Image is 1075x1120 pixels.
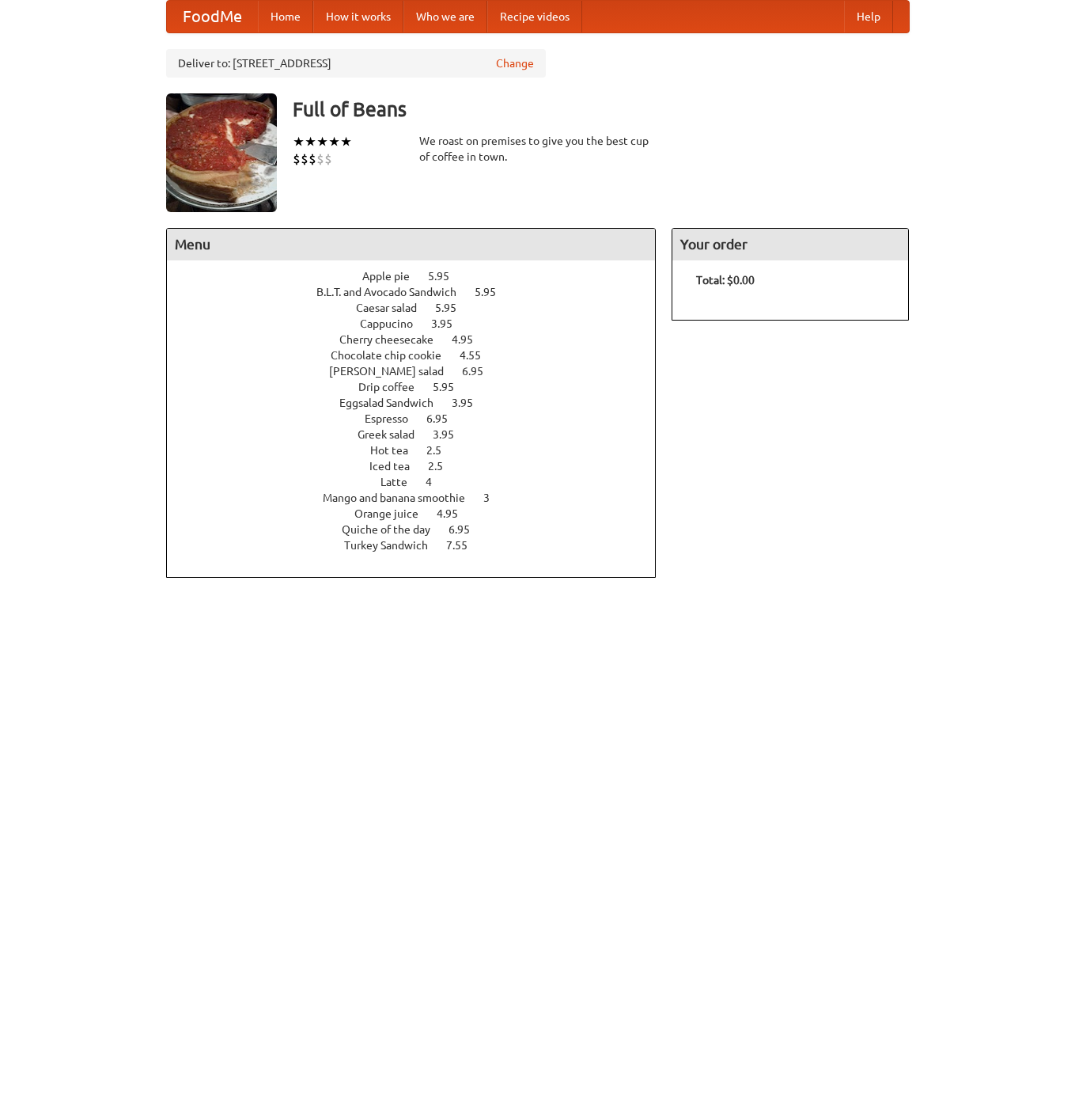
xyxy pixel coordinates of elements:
span: Chocolate chip cookie [331,349,457,362]
a: Caesar salad 5.95 [356,302,486,314]
span: 5.95 [475,286,512,298]
a: FoodMe [167,1,258,32]
span: Greek salad [358,428,430,441]
a: Mango and banana smoothie 3 [323,492,519,504]
span: [PERSON_NAME] salad [329,365,460,378]
li: $ [316,150,324,168]
a: B.L.T. and Avocado Sandwich 5.95 [316,286,525,298]
span: 4.95 [437,507,474,520]
h3: Full of Beans [293,93,910,125]
a: Greek salad 3.95 [358,428,483,441]
span: Quiche of the day [342,523,446,536]
h4: Menu [167,229,656,260]
div: We roast on premises to give you the best cup of coffee in town. [419,133,657,165]
span: Espresso [365,412,424,425]
span: 6.95 [426,412,464,425]
a: Apple pie 5.95 [362,270,479,283]
a: Drip coffee 5.95 [358,381,483,393]
li: ★ [305,133,316,150]
li: ★ [340,133,352,150]
span: 2.5 [426,444,457,457]
a: Home [258,1,313,32]
li: ★ [316,133,328,150]
a: Recipe videos [487,1,582,32]
span: Cherry cheesecake [339,333,449,346]
span: 6.95 [462,365,499,378]
a: Who we are [403,1,487,32]
a: Iced tea 2.5 [369,460,472,473]
a: How it works [313,1,403,32]
span: B.L.T. and Avocado Sandwich [316,286,472,298]
a: Cappucino 3.95 [360,317,482,330]
span: 5.95 [435,302,472,314]
span: 4.55 [460,349,497,362]
span: Hot tea [370,444,424,457]
a: Orange juice 4.95 [354,507,487,520]
span: 4 [426,476,448,488]
a: Change [496,55,534,71]
a: Hot tea 2.5 [370,444,471,457]
span: Orange juice [354,507,434,520]
li: $ [308,150,316,168]
a: Help [844,1,893,32]
a: Eggsalad Sandwich 3.95 [339,397,502,409]
span: 4.95 [452,333,489,346]
a: Turkey Sandwich 7.55 [344,539,497,552]
span: Eggsalad Sandwich [339,397,449,409]
span: 7.55 [446,539,483,552]
li: ★ [293,133,305,150]
span: 3.95 [433,428,470,441]
a: [PERSON_NAME] salad 6.95 [329,365,513,378]
img: angular.jpg [166,93,277,212]
h4: Your order [672,229,908,260]
li: $ [293,150,301,168]
a: Latte 4 [380,476,461,488]
span: 5.95 [428,270,465,283]
span: Drip coffee [358,381,430,393]
span: Cappucino [360,317,429,330]
span: Mango and banana smoothie [323,492,481,504]
span: 3.95 [452,397,489,409]
li: ★ [328,133,340,150]
span: 3.95 [431,317,468,330]
span: Turkey Sandwich [344,539,444,552]
span: Caesar salad [356,302,433,314]
span: 5.95 [433,381,470,393]
span: 2.5 [428,460,459,473]
b: Total: $0.00 [696,274,755,287]
span: Apple pie [362,270,426,283]
div: Deliver to: [STREET_ADDRESS] [166,49,546,78]
a: Cherry cheesecake 4.95 [339,333,502,346]
a: Chocolate chip cookie 4.55 [331,349,510,362]
span: Iced tea [369,460,426,473]
span: 3 [483,492,505,504]
span: Latte [380,476,423,488]
span: 6.95 [449,523,486,536]
li: $ [301,150,308,168]
li: $ [324,150,332,168]
a: Espresso 6.95 [365,412,477,425]
a: Quiche of the day 6.95 [342,523,499,536]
